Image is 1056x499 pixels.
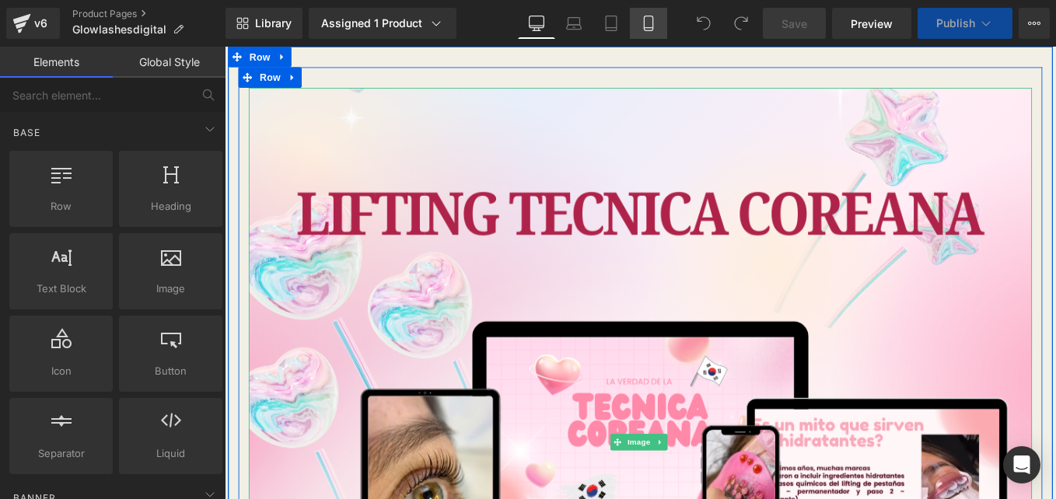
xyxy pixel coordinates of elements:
a: Desktop [518,8,555,39]
span: Text Block [14,281,108,297]
button: Publish [918,8,1012,39]
span: Row [14,198,108,215]
span: Image [124,281,218,297]
a: New Library [226,8,302,39]
div: Assigned 1 Product [321,16,444,31]
div: Open Intercom Messenger [1003,446,1040,483]
span: Heading [124,198,218,215]
span: Base [12,125,42,140]
a: Expand / Collapse [67,23,87,47]
a: v6 [6,8,60,39]
span: Publish [936,17,975,30]
span: Glowlashesdigital [72,23,166,36]
span: Library [255,16,292,30]
a: Mobile [630,8,667,39]
span: Row [36,23,67,47]
span: Separator [14,445,108,462]
span: Button [124,363,218,379]
a: Global Style [113,47,226,78]
button: More [1019,8,1050,39]
a: Product Pages [72,8,226,20]
div: v6 [31,13,51,33]
span: Image [453,438,485,457]
span: Preview [851,16,893,32]
span: Save [782,16,807,32]
span: Icon [14,363,108,379]
button: Redo [726,8,757,39]
a: Preview [832,8,911,39]
span: Liquid [124,445,218,462]
a: Laptop [555,8,593,39]
button: Undo [688,8,719,39]
a: Tablet [593,8,630,39]
a: Expand / Collapse [484,438,501,457]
